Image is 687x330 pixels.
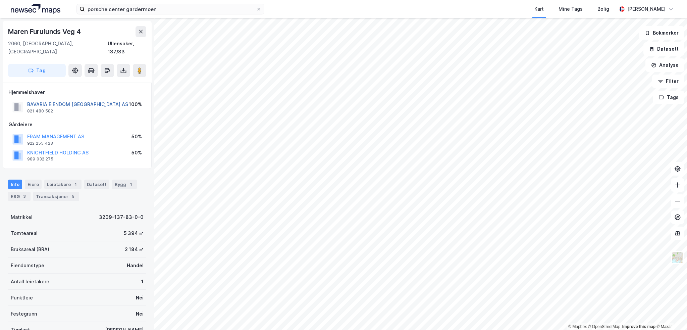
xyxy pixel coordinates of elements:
div: ESG [8,192,31,201]
div: 2060, [GEOGRAPHIC_DATA], [GEOGRAPHIC_DATA] [8,40,108,56]
a: Improve this map [622,324,655,329]
div: Mine Tags [559,5,583,13]
div: [PERSON_NAME] [627,5,666,13]
div: Hjemmelshaver [8,88,146,96]
div: Punktleie [11,294,33,302]
div: Eiere [25,180,42,189]
div: 100% [129,100,142,108]
div: 1 [72,181,79,188]
div: Datasett [84,180,109,189]
input: Søk på adresse, matrikkel, gårdeiere, leietakere eller personer [85,4,256,14]
div: Matrikkel [11,213,33,221]
button: Tags [653,91,684,104]
div: Antall leietakere [11,278,49,286]
button: Datasett [643,42,684,56]
div: 50% [131,133,142,141]
div: 50% [131,149,142,157]
img: logo.a4113a55bc3d86da70a041830d287a7e.svg [11,4,60,14]
div: 821 480 582 [27,108,53,114]
div: Maren Furulunds Veg 4 [8,26,82,37]
div: Gårdeiere [8,121,146,129]
div: Kart [534,5,544,13]
div: Leietakere [44,180,82,189]
div: 989 032 275 [27,156,53,162]
div: Bruksareal (BRA) [11,245,49,253]
button: Bokmerker [639,26,684,40]
div: Kontrollprogram for chat [653,298,687,330]
div: Info [8,180,22,189]
div: Handel [127,262,144,270]
div: Nei [136,294,144,302]
img: Z [671,251,684,264]
a: OpenStreetMap [588,324,621,329]
button: Tag [8,64,66,77]
button: Analyse [645,58,684,72]
div: 2 184 ㎡ [125,245,144,253]
div: 3 [21,193,28,200]
div: 5 394 ㎡ [124,229,144,237]
div: 1 [127,181,134,188]
div: Festegrunn [11,310,37,318]
div: Nei [136,310,144,318]
div: Bolig [597,5,609,13]
div: Bygg [112,180,137,189]
div: Eiendomstype [11,262,44,270]
div: 922 255 423 [27,141,53,146]
a: Mapbox [568,324,587,329]
div: Transaksjoner [33,192,79,201]
div: 5 [70,193,76,200]
div: Tomteareal [11,229,38,237]
button: Filter [652,75,684,88]
iframe: Chat Widget [653,298,687,330]
div: Ullensaker, 137/83 [108,40,146,56]
div: 1 [141,278,144,286]
div: 3209-137-83-0-0 [99,213,144,221]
